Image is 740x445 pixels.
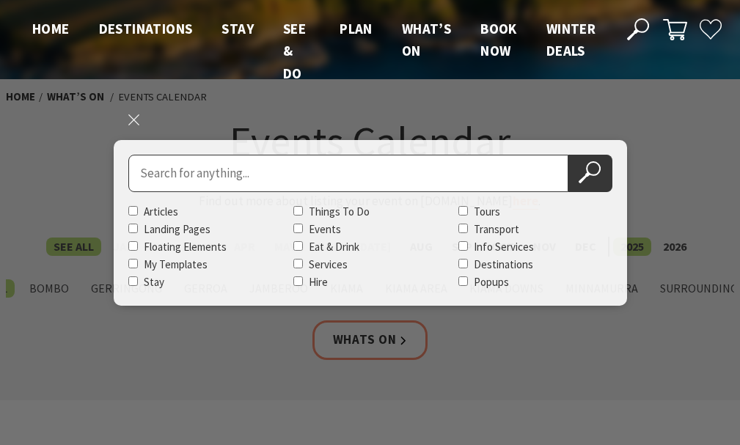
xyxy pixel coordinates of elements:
[128,155,568,192] input: Search for:
[18,18,610,84] nav: Main Menu
[144,205,178,218] label: Articles
[309,275,328,289] label: Hire
[144,240,227,254] label: Floating Elements
[144,275,164,289] label: Stay
[144,257,208,271] label: My Templates
[474,240,534,254] label: Info Services
[474,205,500,218] label: Tours
[474,275,509,289] label: Popups
[309,257,348,271] label: Services
[474,257,533,271] label: Destinations
[144,222,210,236] label: Landing Pages
[309,222,341,236] label: Events
[309,240,359,254] label: Eat & Drink
[474,222,519,236] label: Transport
[309,205,370,218] label: Things To Do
